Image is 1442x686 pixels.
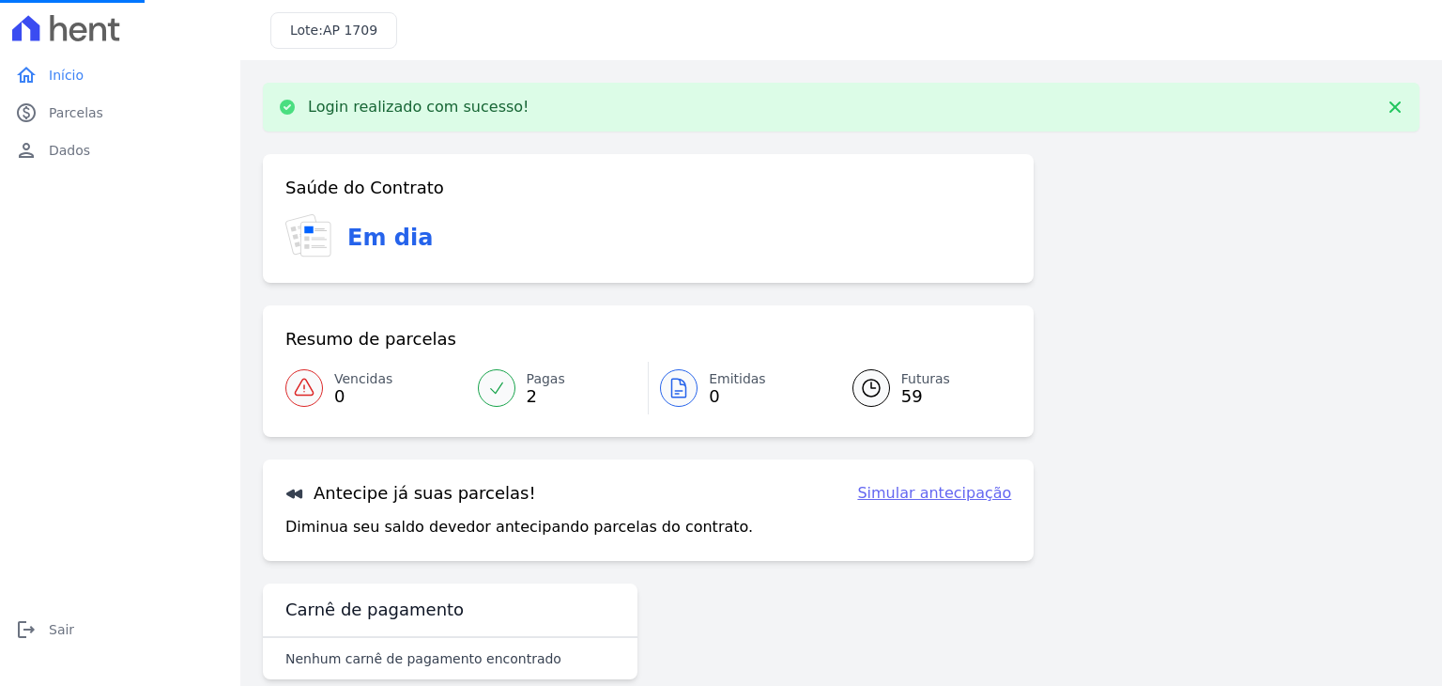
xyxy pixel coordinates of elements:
h3: Carnê de pagamento [285,599,464,621]
i: person [15,139,38,162]
span: Parcelas [49,103,103,122]
a: personDados [8,132,233,169]
h3: Saúde do Contrato [285,177,444,199]
a: Pagas 2 [467,362,649,414]
a: homeInício [8,56,233,94]
span: Sair [49,620,74,639]
h3: Lote: [290,21,377,40]
span: Início [49,66,84,85]
a: Vencidas 0 [285,362,467,414]
h3: Antecipe já suas parcelas! [285,482,536,505]
a: Futuras 59 [830,362,1012,414]
a: paidParcelas [8,94,233,132]
p: Nenhum carnê de pagamento encontrado [285,649,561,668]
span: Dados [49,141,90,160]
a: Simular antecipação [857,482,1011,505]
span: 59 [901,389,950,404]
span: 2 [527,389,565,404]
a: Emitidas 0 [649,362,830,414]
i: logout [15,618,38,641]
span: Emitidas [709,369,766,389]
span: AP 1709 [323,23,377,38]
h3: Resumo de parcelas [285,328,456,351]
span: 0 [334,389,392,404]
span: Pagas [527,369,565,389]
span: 0 [709,389,766,404]
h3: Em dia [347,221,433,255]
i: paid [15,101,38,124]
p: Diminua seu saldo devedor antecipando parcelas do contrato. [285,516,753,538]
a: logoutSair [8,611,233,648]
span: Vencidas [334,369,392,389]
p: Login realizado com sucesso! [308,98,529,117]
i: home [15,64,38,86]
span: Futuras [901,369,950,389]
